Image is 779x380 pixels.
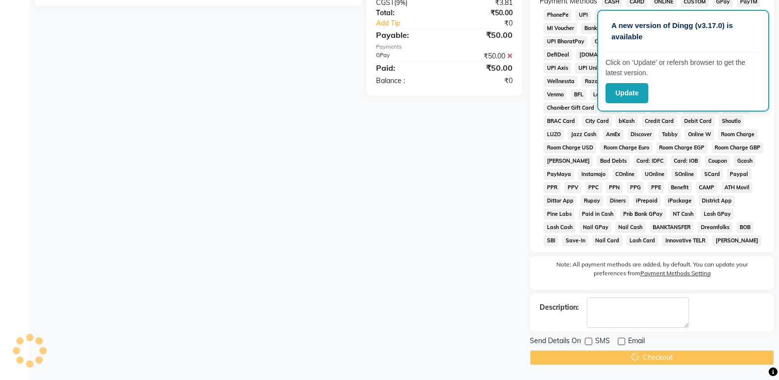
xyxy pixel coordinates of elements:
div: GPay [369,51,444,61]
div: ₹50.00 [444,62,520,74]
span: Bad Debts [597,155,630,167]
span: Diners [607,195,629,206]
span: Coupon [705,155,730,167]
span: Send Details On [530,336,581,348]
span: Discover [628,129,655,140]
div: ₹50.00 [444,8,520,18]
span: MI Voucher [544,23,577,34]
span: LoanTap [590,89,618,100]
span: iPrepaid [633,195,661,206]
span: Room Charge GBP [712,142,764,153]
span: Room Charge USD [544,142,596,153]
span: Bank [581,23,600,34]
span: Other Cards [591,36,628,47]
span: UPI Axis [544,62,571,74]
span: Pnb Bank GPay [620,208,666,220]
span: Benefit [668,182,692,193]
span: PayMaya [544,169,574,180]
span: ATH Movil [721,182,753,193]
span: Dreamfolks [697,222,732,233]
span: Email [628,336,645,348]
span: Lash Cash [544,222,576,233]
div: ₹0 [457,18,520,29]
p: Click on ‘Update’ or refersh browser to get the latest version. [606,58,761,78]
span: Debit Card [681,116,715,127]
div: Paid: [369,62,444,74]
span: Tabby [659,129,681,140]
span: AmEx [603,129,624,140]
span: CAMP [696,182,718,193]
span: District App [698,195,735,206]
span: UPI BharatPay [544,36,587,47]
div: ₹50.00 [444,51,520,61]
span: MosamBee [715,9,749,21]
span: Credit Card [642,116,677,127]
span: UOnline [642,169,668,180]
span: PhonePe [544,9,572,21]
label: Payment Methods Setting [640,269,711,278]
span: NT Cash [670,208,697,220]
span: Room Charge EGP [656,142,708,153]
div: Payments [376,43,513,51]
span: UPI [576,9,591,21]
span: BANKTANSFER [650,222,694,233]
span: Save-In [562,235,588,246]
div: Total: [369,8,444,18]
span: Nail Card [592,235,623,246]
span: SCard [701,169,723,180]
span: PPC [585,182,602,193]
span: bKash [616,116,638,127]
span: UPI Union [575,62,606,74]
span: BOB [736,222,753,233]
div: Balance : [369,76,444,86]
span: [PERSON_NAME] [544,155,593,167]
div: Description: [540,302,579,313]
label: Note: All payment methods are added, by default. You can update your preferences from [540,260,764,282]
span: Online W [685,129,714,140]
span: Rupay [580,195,603,206]
span: City Card [582,116,612,127]
button: Update [606,83,648,103]
div: ₹50.00 [444,29,520,41]
span: Lash Card [627,235,659,246]
a: Add Tip [369,18,457,29]
span: SMS [595,336,610,348]
span: [DOMAIN_NAME] [576,49,626,60]
span: Dittor App [544,195,577,206]
span: Shoutlo [719,116,744,127]
span: BharatPay [649,9,682,21]
span: iPackage [664,195,694,206]
div: ₹0 [444,76,520,86]
span: Nail Cash [615,222,646,233]
div: Payable: [369,29,444,41]
span: [PERSON_NAME] [712,235,761,246]
span: BRAC Card [544,116,578,127]
span: Paid in Cash [578,208,616,220]
span: Card: IOB [671,155,701,167]
span: PPE [648,182,664,193]
span: Razorpay [581,76,612,87]
span: DefiDeal [544,49,572,60]
span: Jazz Cash [568,129,599,140]
span: COnline [612,169,638,180]
span: Nail GPay [579,222,611,233]
span: Room Charge [718,129,758,140]
span: Room Charge Euro [600,142,652,153]
span: Chamber Gift Card [544,102,597,114]
span: Lash GPay [700,208,734,220]
span: PPV [564,182,581,193]
span: PPR [544,182,560,193]
span: Pine Labs [544,208,575,220]
span: Innovative TELR [662,235,708,246]
span: Venmo [544,89,567,100]
span: Wellnessta [544,76,577,87]
span: NearBuy [595,9,623,21]
span: BFL [571,89,586,100]
span: Instamojo [578,169,608,180]
span: Gcash [734,155,755,167]
span: SOnline [671,169,697,180]
span: Cheque [686,9,711,21]
span: LUZO [544,129,564,140]
span: Loan [627,9,645,21]
span: Paypal [727,169,751,180]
